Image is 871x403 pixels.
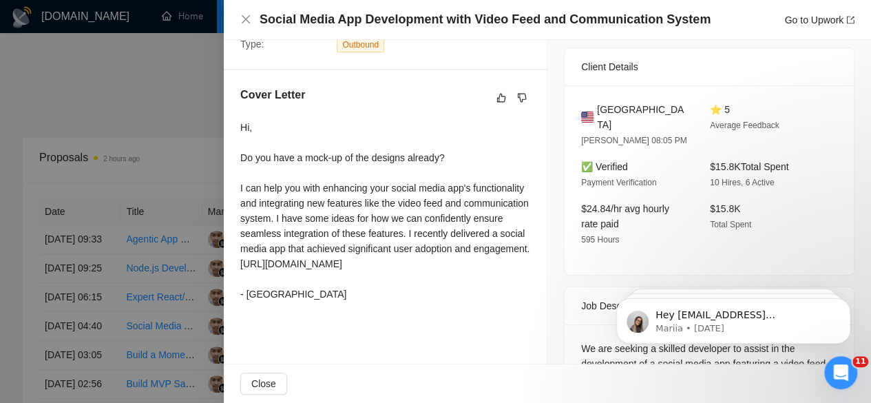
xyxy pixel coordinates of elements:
span: 11 [852,356,868,367]
span: Close [251,376,276,391]
span: ⭐ 5 [710,104,730,115]
button: dislike [514,90,530,106]
div: Client Details [581,48,837,85]
div: Hi, Do you have a mock-up of the designs already? I can help you with enhancing your social media... [240,120,530,302]
p: Message from Mariia, sent 3w ago [60,53,238,65]
span: $15.8K Total Spent [710,161,788,172]
span: 595 Hours [581,235,619,245]
span: Average Feedback [710,121,779,130]
span: Payment Verification [581,178,656,187]
span: $15.8K [710,203,740,214]
button: like [493,90,510,106]
span: like [496,92,506,103]
h5: Cover Letter [240,87,305,103]
span: ✅ Verified [581,161,628,172]
span: export [846,16,854,24]
button: Close [240,373,287,395]
span: dislike [517,92,527,103]
span: Outbound [337,37,384,52]
iframe: Intercom notifications message [596,269,871,366]
span: Type: [240,39,264,50]
button: Close [240,14,251,25]
img: 🇺🇸 [581,110,594,125]
iframe: Intercom live chat [824,356,857,389]
div: Job Description [581,287,837,324]
span: [PERSON_NAME] 08:05 PM [581,136,686,145]
span: Total Spent [710,220,751,229]
span: $24.84/hr avg hourly rate paid [581,203,669,229]
h4: Social Media App Development with Video Feed and Communication System [260,11,711,28]
a: Go to Upworkexport [784,14,854,25]
span: close [240,14,251,25]
span: [GEOGRAPHIC_DATA] [597,102,688,132]
span: 10 Hires, 6 Active [710,178,774,187]
span: Hey [EMAIL_ADDRESS][DOMAIN_NAME], Looks like your Upwork agency 3Brain Technolabs Private Limited... [60,40,235,229]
